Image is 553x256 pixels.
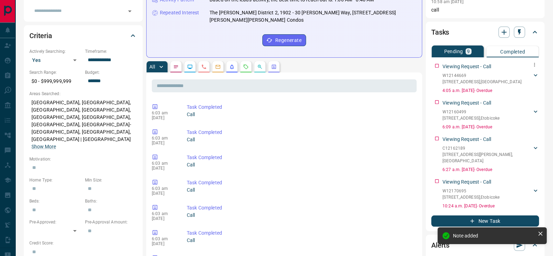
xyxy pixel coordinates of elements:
p: Task Completed [187,154,414,161]
div: C12162189[STREET_ADDRESS][PERSON_NAME],[GEOGRAPHIC_DATA] [442,144,539,165]
p: Min Size: [85,177,137,183]
p: Baths: [85,198,137,204]
p: call [431,6,539,14]
p: Timeframe: [85,48,137,55]
p: Task Completed [187,204,414,212]
p: Viewing Request - Call [442,99,491,107]
p: Task Completed [187,179,414,186]
p: Beds: [29,198,81,204]
p: Call [187,212,414,219]
h2: Criteria [29,30,52,41]
svg: Opportunities [257,64,263,70]
p: Credit Score: [29,240,137,246]
svg: Notes [173,64,179,70]
svg: Lead Browsing Activity [187,64,193,70]
p: [STREET_ADDRESS] , [GEOGRAPHIC_DATA] [442,79,522,85]
p: [DATE] [152,216,176,221]
p: [STREET_ADDRESS][PERSON_NAME] , [GEOGRAPHIC_DATA] [442,151,532,164]
svg: Calls [201,64,207,70]
p: Viewing Request - Call [442,136,491,143]
p: 4:05 a.m. [DATE] - Overdue [442,87,539,94]
p: Call [187,161,414,169]
p: [DATE] [152,191,176,196]
h2: Tasks [431,27,449,38]
p: Call [187,136,414,143]
p: Budget: [85,69,137,76]
p: [STREET_ADDRESS] , Etobicoke [442,115,499,121]
p: C12162189 [442,145,532,151]
p: W12170695 [442,188,499,194]
button: New Task [431,215,539,227]
p: Task Completed [187,104,414,111]
p: [DATE] [152,166,176,171]
div: Yes [29,55,81,66]
p: $0 - $999,999,999 [29,76,81,87]
button: Regenerate [262,34,306,46]
div: W12160499[STREET_ADDRESS],Etobicoke [442,107,539,123]
h2: Alerts [431,240,449,251]
p: [DATE] [152,115,176,120]
p: Viewing Request - Call [442,178,491,186]
div: Alerts [431,237,539,254]
p: 6:03 am [152,136,176,141]
p: 6:09 a.m. [DATE] - Overdue [442,124,539,130]
p: Pending [444,49,463,54]
p: Viewing Request - Call [442,63,491,70]
div: W12170695[STREET_ADDRESS],Etobicoke [442,186,539,202]
svg: Agent Actions [271,64,277,70]
p: Call [187,237,414,244]
p: 6:03 am [152,211,176,216]
svg: Requests [243,64,249,70]
p: 6:03 am [152,161,176,166]
p: 6:03 am [152,111,176,115]
div: W12144669[STREET_ADDRESS],[GEOGRAPHIC_DATA] [442,71,539,86]
p: Call [187,111,414,118]
p: [STREET_ADDRESS] , Etobicoke [442,194,499,200]
p: 6:27 a.m. [DATE] - Overdue [442,166,539,173]
p: 6:03 am [152,236,176,241]
p: The [PERSON_NAME] District 2, 1902 - 30 [PERSON_NAME] Way, [STREET_ADDRESS][PERSON_NAME][PERSON_N... [210,9,416,24]
p: Areas Searched: [29,91,137,97]
p: W12160499 [442,109,499,115]
p: Pre-Approved: [29,219,81,225]
p: Motivation: [29,156,137,162]
p: Task Completed [187,129,414,136]
p: 6:03 am [152,186,176,191]
p: All [149,64,155,69]
div: Tasks [431,24,539,41]
p: [DATE] [152,141,176,145]
p: 9 [467,49,470,54]
svg: Listing Alerts [229,64,235,70]
p: Completed [500,49,525,54]
button: Open [125,6,135,16]
p: Actively Searching: [29,48,81,55]
p: W12144669 [442,72,522,79]
p: 10:24 a.m. [DATE] - Overdue [442,203,539,209]
p: Pre-Approval Amount: [85,219,137,225]
p: [GEOGRAPHIC_DATA], [GEOGRAPHIC_DATA], [GEOGRAPHIC_DATA], [GEOGRAPHIC_DATA], [GEOGRAPHIC_DATA], [G... [29,97,137,152]
p: Call [187,186,414,194]
div: Note added [453,233,535,239]
p: Task Completed [187,229,414,237]
div: Criteria [29,27,137,44]
svg: Emails [215,64,221,70]
button: Show More [31,143,56,150]
p: Search Range: [29,69,81,76]
p: Repeated Interest [160,9,199,16]
p: Home Type: [29,177,81,183]
p: [DATE] [152,241,176,246]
